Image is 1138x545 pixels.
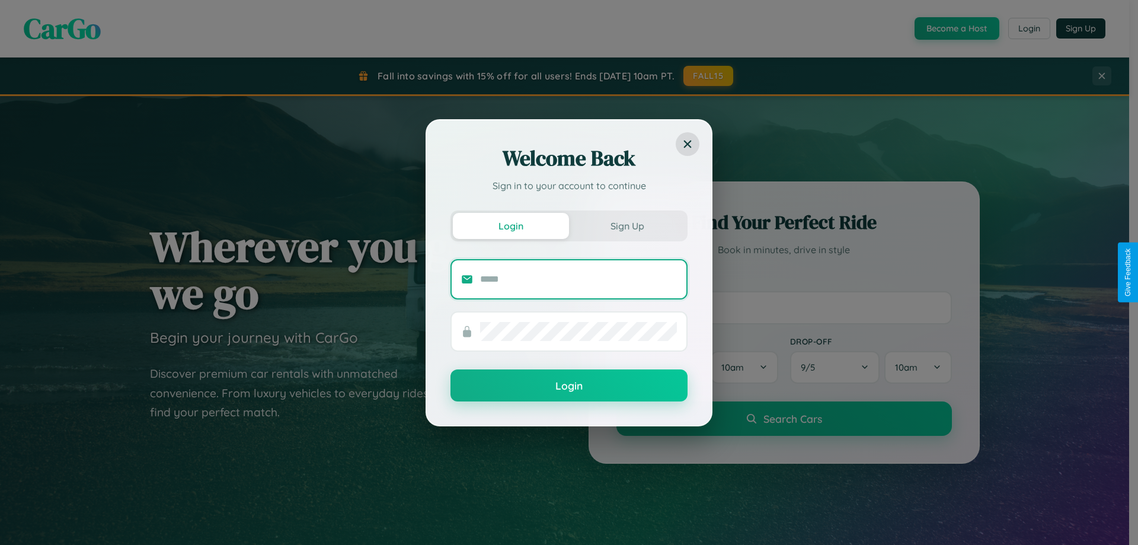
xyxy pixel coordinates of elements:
[1124,248,1132,297] div: Give Feedback
[450,179,688,193] p: Sign in to your account to continue
[453,213,569,239] button: Login
[569,213,685,239] button: Sign Up
[450,144,688,173] h2: Welcome Back
[450,369,688,401] button: Login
